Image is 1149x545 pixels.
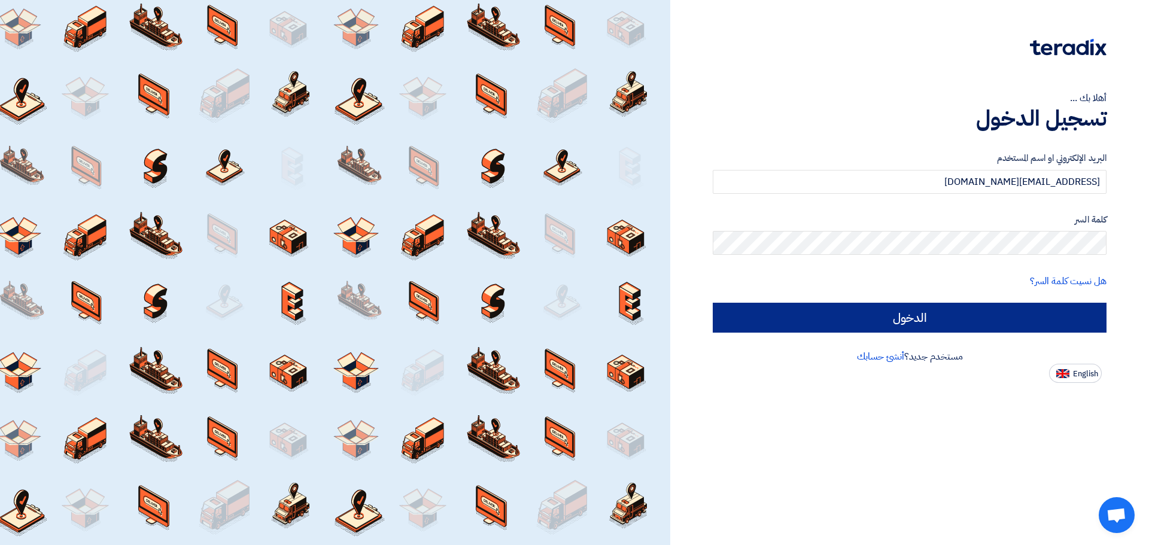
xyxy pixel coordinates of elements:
a: Open chat [1099,497,1135,533]
span: English [1073,370,1098,378]
img: en-US.png [1056,369,1069,378]
label: كلمة السر [713,213,1107,227]
div: مستخدم جديد؟ [713,349,1107,364]
input: الدخول [713,303,1107,333]
label: البريد الإلكتروني او اسم المستخدم [713,151,1107,165]
button: English [1049,364,1102,383]
div: أهلا بك ... [713,91,1107,105]
a: هل نسيت كلمة السر؟ [1030,274,1107,288]
input: أدخل بريد العمل الإلكتروني او اسم المستخدم الخاص بك ... [713,170,1107,194]
h1: تسجيل الدخول [713,105,1107,132]
a: أنشئ حسابك [857,349,904,364]
img: Teradix logo [1030,39,1107,56]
